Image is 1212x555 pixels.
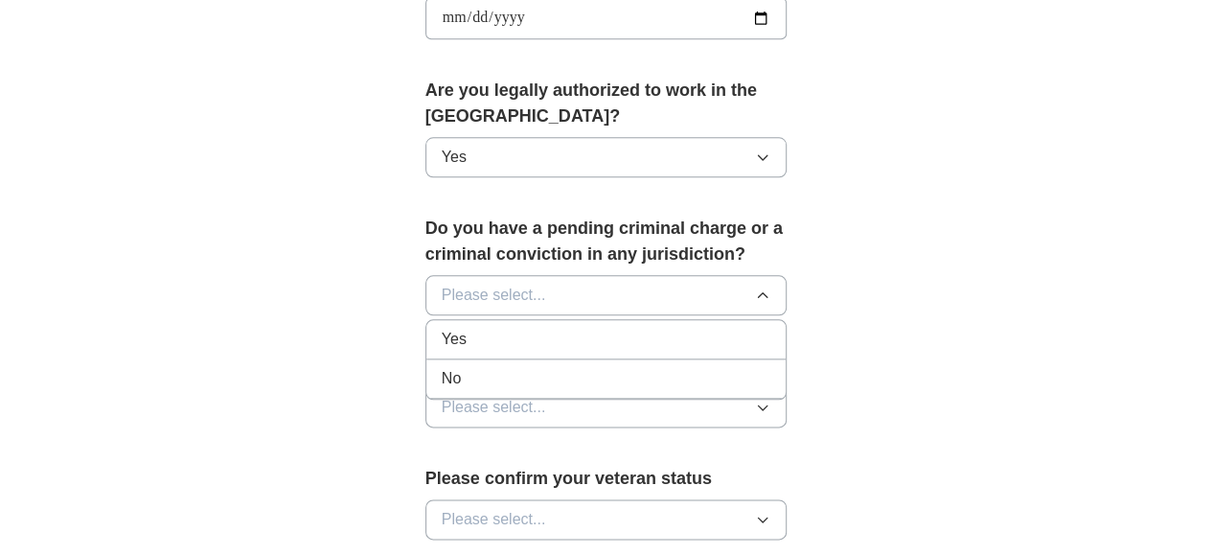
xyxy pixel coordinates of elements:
span: Yes [442,328,467,351]
label: Do you have a pending criminal charge or a criminal conviction in any jurisdiction? [425,216,788,267]
button: Please select... [425,499,788,540]
span: Please select... [442,396,546,419]
label: Please confirm your veteran status [425,466,788,492]
span: Please select... [442,284,546,307]
label: Are you legally authorized to work in the [GEOGRAPHIC_DATA]? [425,78,788,129]
span: No [442,367,461,390]
button: Please select... [425,387,788,428]
button: Yes [425,137,788,177]
button: Please select... [425,275,788,315]
span: Please select... [442,508,546,531]
span: Yes [442,146,467,169]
